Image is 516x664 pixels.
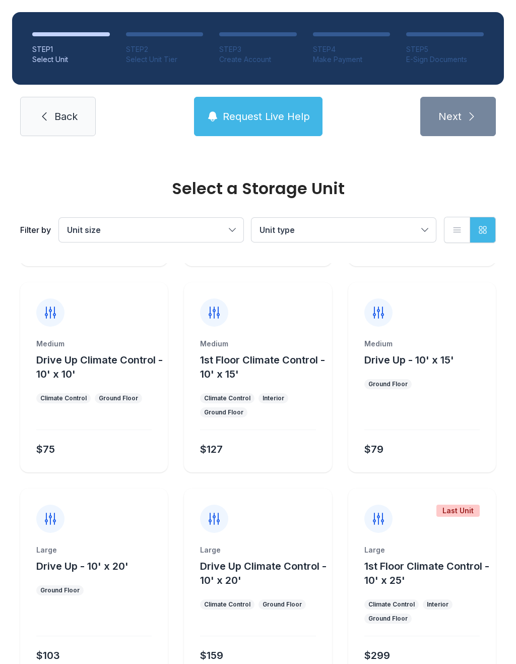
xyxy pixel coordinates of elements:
[406,44,484,54] div: STEP 5
[364,353,454,367] button: Drive Up - 10' x 15'
[204,394,250,402] div: Climate Control
[200,559,328,587] button: Drive Up Climate Control - 10' x 20'
[364,559,492,587] button: 1st Floor Climate Control - 10' x 25'
[219,44,297,54] div: STEP 3
[368,615,408,623] div: Ground Floor
[219,54,297,65] div: Create Account
[364,354,454,366] span: Drive Up - 10' x 15'
[126,54,204,65] div: Select Unit Tier
[126,44,204,54] div: STEP 2
[438,109,462,124] span: Next
[36,559,128,573] button: Drive Up - 10' x 20'
[368,380,408,388] div: Ground Floor
[251,218,436,242] button: Unit type
[313,44,391,54] div: STEP 4
[40,586,80,594] div: Ground Floor
[200,648,223,662] div: $159
[200,560,327,586] span: Drive Up Climate Control - 10' x 20'
[200,353,328,381] button: 1st Floor Climate Control - 10' x 15'
[99,394,138,402] div: Ground Floor
[36,339,152,349] div: Medium
[436,505,480,517] div: Last Unit
[223,109,310,124] span: Request Live Help
[36,353,164,381] button: Drive Up Climate Control - 10' x 10'
[260,225,295,235] span: Unit type
[368,600,415,609] div: Climate Control
[36,545,152,555] div: Large
[364,560,489,586] span: 1st Floor Climate Control - 10' x 25'
[313,54,391,65] div: Make Payment
[200,442,223,456] div: $127
[364,545,480,555] div: Large
[36,354,163,380] span: Drive Up Climate Control - 10' x 10'
[20,224,51,236] div: Filter by
[59,218,243,242] button: Unit size
[200,339,315,349] div: Medium
[204,408,243,416] div: Ground Floor
[32,54,110,65] div: Select Unit
[40,394,87,402] div: Climate Control
[200,354,325,380] span: 1st Floor Climate Control - 10' x 15'
[263,394,284,402] div: Interior
[200,545,315,555] div: Large
[364,442,383,456] div: $79
[36,560,128,572] span: Drive Up - 10' x 20'
[204,600,250,609] div: Climate Control
[54,109,78,124] span: Back
[36,648,60,662] div: $103
[263,600,302,609] div: Ground Floor
[67,225,101,235] span: Unit size
[406,54,484,65] div: E-Sign Documents
[32,44,110,54] div: STEP 1
[427,600,448,609] div: Interior
[36,442,55,456] div: $75
[364,648,390,662] div: $299
[364,339,480,349] div: Medium
[20,180,496,197] div: Select a Storage Unit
